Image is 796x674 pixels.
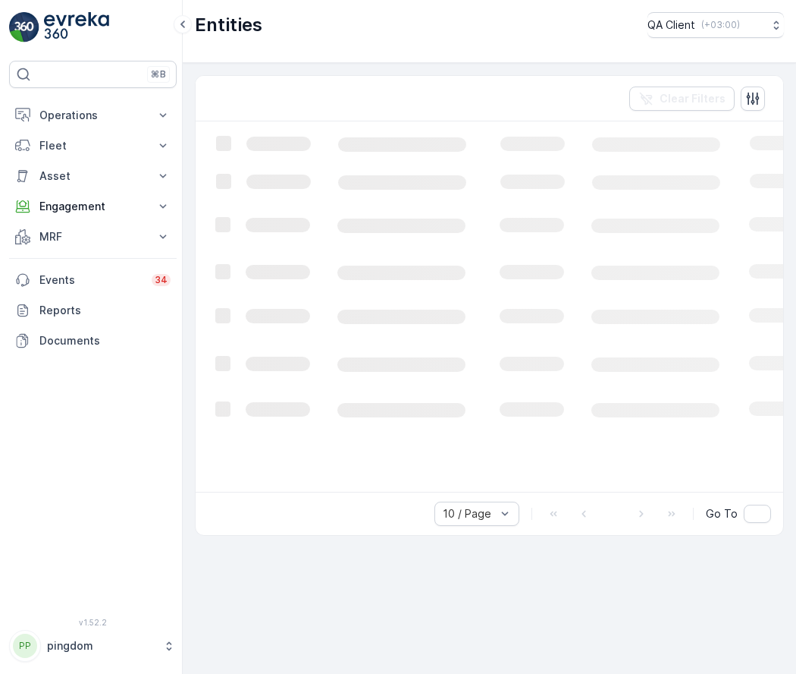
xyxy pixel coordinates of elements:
[39,199,146,214] p: Engagement
[9,100,177,131] button: Operations
[9,265,177,295] a: Events34
[155,274,168,286] p: 34
[13,634,37,658] div: PP
[9,191,177,222] button: Engagement
[39,138,146,153] p: Fleet
[39,229,146,244] p: MRF
[195,13,262,37] p: Entities
[660,91,725,106] p: Clear Filters
[9,295,177,326] a: Reports
[9,131,177,161] button: Fleet
[9,12,39,43] img: logo
[9,161,177,191] button: Asset
[9,618,177,627] span: v 1.52.2
[151,68,166,80] p: ⌘B
[647,12,784,38] button: QA Client(+03:00)
[39,272,143,288] p: Events
[706,506,738,521] span: Go To
[39,108,146,123] p: Operations
[701,19,740,31] p: ( +03:00 )
[39,303,171,318] p: Reports
[9,630,177,662] button: PPpingdom
[9,222,177,252] button: MRF
[39,333,171,348] p: Documents
[47,638,155,654] p: pingdom
[629,87,735,111] button: Clear Filters
[39,168,146,184] p: Asset
[44,12,109,43] img: logo_light-DOdMpM7g.png
[9,326,177,356] a: Documents
[647,17,695,33] p: QA Client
